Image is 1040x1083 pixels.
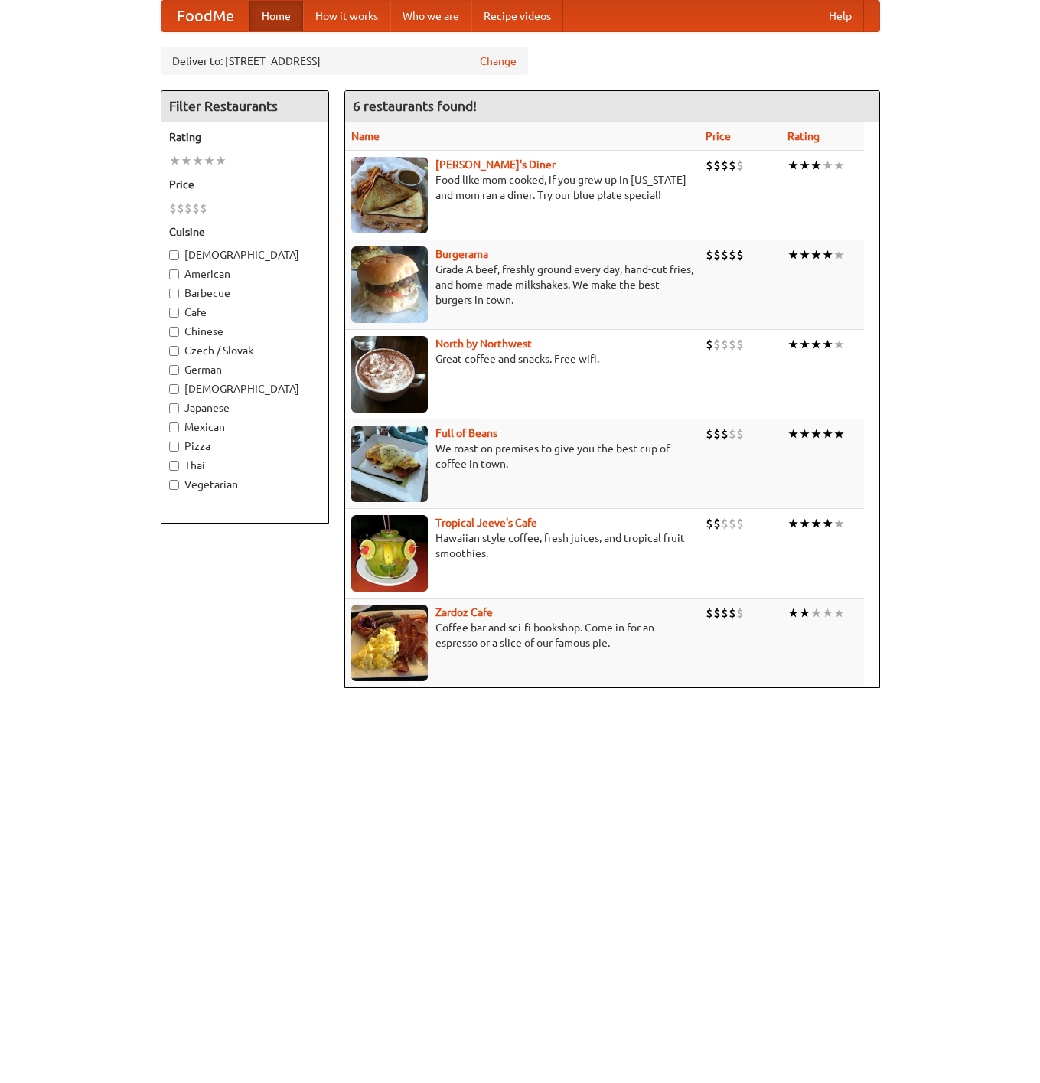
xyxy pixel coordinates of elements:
[169,477,321,492] label: Vegetarian
[810,426,822,442] li: ★
[736,246,744,263] li: $
[169,266,321,282] label: American
[833,157,845,174] li: ★
[736,336,744,353] li: $
[729,515,736,532] li: $
[736,426,744,442] li: $
[353,99,477,113] ng-pluralize: 6 restaurants found!
[435,606,493,618] b: Zardoz Cafe
[706,605,713,621] li: $
[435,427,497,439] a: Full of Beans
[822,426,833,442] li: ★
[200,200,207,217] li: $
[736,515,744,532] li: $
[169,177,321,192] h5: Price
[721,336,729,353] li: $
[169,461,179,471] input: Thai
[822,336,833,353] li: ★
[351,515,428,592] img: jeeves.jpg
[799,515,810,532] li: ★
[471,1,563,31] a: Recipe videos
[390,1,471,31] a: Who we are
[169,224,321,240] h5: Cuisine
[787,246,799,263] li: ★
[713,426,721,442] li: $
[799,426,810,442] li: ★
[736,157,744,174] li: $
[810,336,822,353] li: ★
[169,308,179,318] input: Cafe
[215,152,227,169] li: ★
[169,422,179,432] input: Mexican
[736,605,744,621] li: $
[435,158,556,171] a: [PERSON_NAME]'s Diner
[351,351,693,367] p: Great coffee and snacks. Free wifi.
[822,246,833,263] li: ★
[192,200,200,217] li: $
[169,439,321,454] label: Pizza
[351,172,693,203] p: Food like mom cooked, if you grew up in [US_STATE] and mom ran a diner. Try our blue plate special!
[169,200,177,217] li: $
[787,157,799,174] li: ★
[351,336,428,413] img: north.jpg
[799,605,810,621] li: ★
[177,200,184,217] li: $
[192,152,204,169] li: ★
[351,157,428,233] img: sallys.jpg
[169,384,179,394] input: [DEMOGRAPHIC_DATA]
[169,343,321,358] label: Czech / Slovak
[713,605,721,621] li: $
[169,269,179,279] input: American
[822,605,833,621] li: ★
[833,515,845,532] li: ★
[435,248,488,260] a: Burgerama
[787,515,799,532] li: ★
[435,517,537,529] a: Tropical Jeeve's Cafe
[249,1,303,31] a: Home
[169,305,321,320] label: Cafe
[706,336,713,353] li: $
[169,403,179,413] input: Japanese
[810,246,822,263] li: ★
[817,1,864,31] a: Help
[169,480,179,490] input: Vegetarian
[169,381,321,396] label: [DEMOGRAPHIC_DATA]
[204,152,215,169] li: ★
[169,419,321,435] label: Mexican
[810,515,822,532] li: ★
[351,262,693,308] p: Grade A beef, freshly ground every day, hand-cut fries, and home-made milkshakes. We make the bes...
[713,515,721,532] li: $
[169,327,179,337] input: Chinese
[161,1,249,31] a: FoodMe
[169,442,179,452] input: Pizza
[351,441,693,471] p: We roast on premises to give you the best cup of coffee in town.
[787,605,799,621] li: ★
[169,346,179,356] input: Czech / Slovak
[729,426,736,442] li: $
[706,515,713,532] li: $
[169,458,321,473] label: Thai
[480,54,517,69] a: Change
[721,605,729,621] li: $
[713,246,721,263] li: $
[706,426,713,442] li: $
[169,285,321,301] label: Barbecue
[787,336,799,353] li: ★
[169,362,321,377] label: German
[181,152,192,169] li: ★
[729,246,736,263] li: $
[169,400,321,416] label: Japanese
[799,157,810,174] li: ★
[799,246,810,263] li: ★
[351,130,380,142] a: Name
[169,152,181,169] li: ★
[706,130,731,142] a: Price
[787,426,799,442] li: ★
[169,365,179,375] input: German
[822,515,833,532] li: ★
[822,157,833,174] li: ★
[799,336,810,353] li: ★
[787,130,820,142] a: Rating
